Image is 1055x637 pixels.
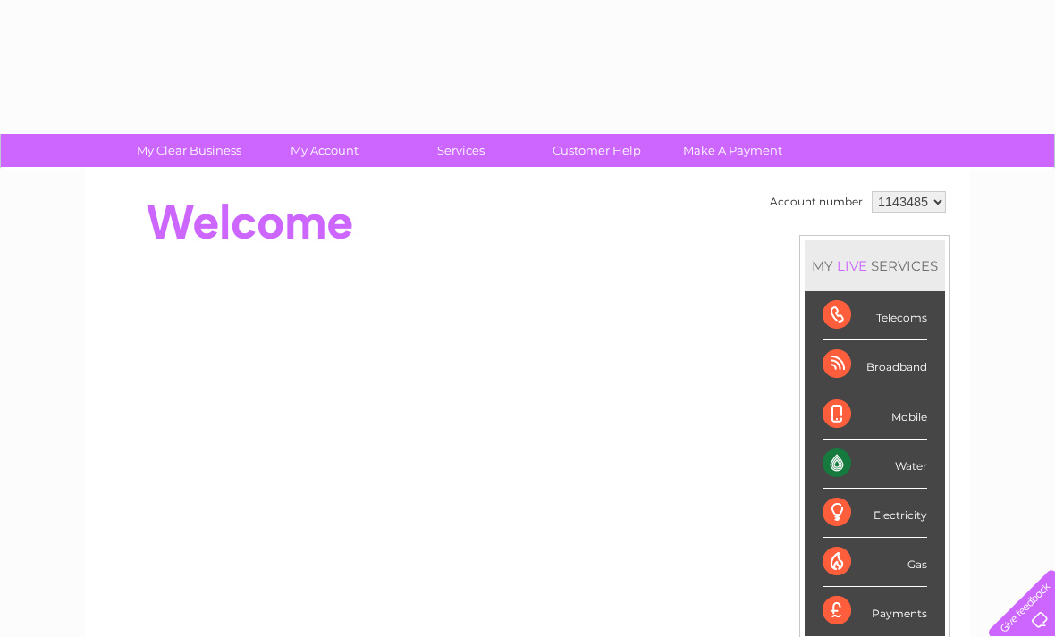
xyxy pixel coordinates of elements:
[251,134,399,167] a: My Account
[765,187,867,217] td: Account number
[823,587,927,635] div: Payments
[823,340,927,390] div: Broadband
[823,440,927,489] div: Water
[823,489,927,538] div: Electricity
[833,257,871,274] div: LIVE
[823,390,927,440] div: Mobile
[823,291,927,340] div: Telecoms
[115,134,263,167] a: My Clear Business
[805,240,945,291] div: MY SERVICES
[523,134,671,167] a: Customer Help
[387,134,535,167] a: Services
[823,538,927,587] div: Gas
[659,134,806,167] a: Make A Payment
